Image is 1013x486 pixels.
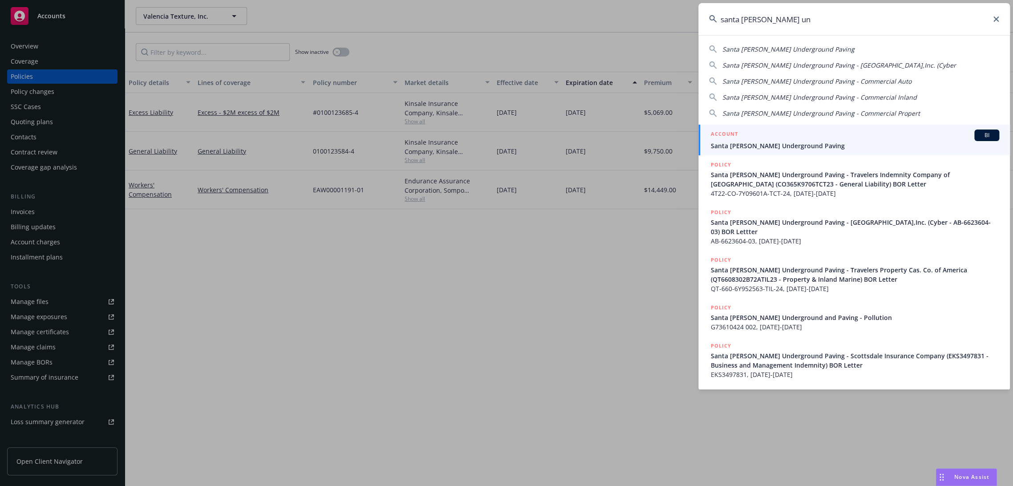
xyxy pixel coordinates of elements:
[711,341,731,350] h5: POLICY
[722,77,912,85] span: Santa [PERSON_NAME] Underground Paving - Commercial Auto
[711,313,999,322] span: Santa [PERSON_NAME] Underground and Paving - Pollution
[936,468,997,486] button: Nova Assist
[722,45,855,53] span: Santa [PERSON_NAME] Underground Paving
[698,155,1010,203] a: POLICYSanta [PERSON_NAME] Underground Paving - Travelers Indemnity Company of [GEOGRAPHIC_DATA] (...
[722,109,920,117] span: Santa [PERSON_NAME] Underground Paving - Commercial Propert
[711,141,999,150] span: Santa [PERSON_NAME] Underground Paving
[711,236,999,246] span: AB-6623604-03, [DATE]-[DATE]
[711,189,999,198] span: 4T22-CO-7Y09601A-TCT-24, [DATE]-[DATE]
[954,473,989,481] span: Nova Assist
[698,125,1010,155] a: ACCOUNTBISanta [PERSON_NAME] Underground Paving
[711,284,999,293] span: QT-660-6Y952563-TIL-24, [DATE]-[DATE]
[711,351,999,370] span: Santa [PERSON_NAME] Underground Paving - Scottsdale Insurance Company (EKS3497831 - Business and ...
[711,130,738,140] h5: ACCOUNT
[711,265,999,284] span: Santa [PERSON_NAME] Underground Paving - Travelers Property Cas. Co. of America (QT6608302B72ATIL...
[722,61,956,69] span: Santa [PERSON_NAME] Underground Paving - [GEOGRAPHIC_DATA],Inc. (Cyber
[711,370,999,379] span: EKS3497831, [DATE]-[DATE]
[711,322,999,332] span: G73610424 002, [DATE]-[DATE]
[711,255,731,264] h5: POLICY
[936,469,947,486] div: Drag to move
[698,251,1010,298] a: POLICYSanta [PERSON_NAME] Underground Paving - Travelers Property Cas. Co. of America (QT6608302B...
[711,170,999,189] span: Santa [PERSON_NAME] Underground Paving - Travelers Indemnity Company of [GEOGRAPHIC_DATA] (CO365K...
[711,303,731,312] h5: POLICY
[978,131,996,139] span: BI
[711,160,731,169] h5: POLICY
[711,218,999,236] span: Santa [PERSON_NAME] Underground Paving - [GEOGRAPHIC_DATA],Inc. (Cyber - AB-6623604-03) BOR Lettter
[698,298,1010,336] a: POLICYSanta [PERSON_NAME] Underground and Paving - PollutionG73610424 002, [DATE]-[DATE]
[698,3,1010,35] input: Search...
[698,336,1010,384] a: POLICYSanta [PERSON_NAME] Underground Paving - Scottsdale Insurance Company (EKS3497831 - Busines...
[711,208,731,217] h5: POLICY
[698,203,1010,251] a: POLICYSanta [PERSON_NAME] Underground Paving - [GEOGRAPHIC_DATA],Inc. (Cyber - AB-6623604-03) BOR...
[722,93,917,101] span: Santa [PERSON_NAME] Underground Paving - Commercial Inland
